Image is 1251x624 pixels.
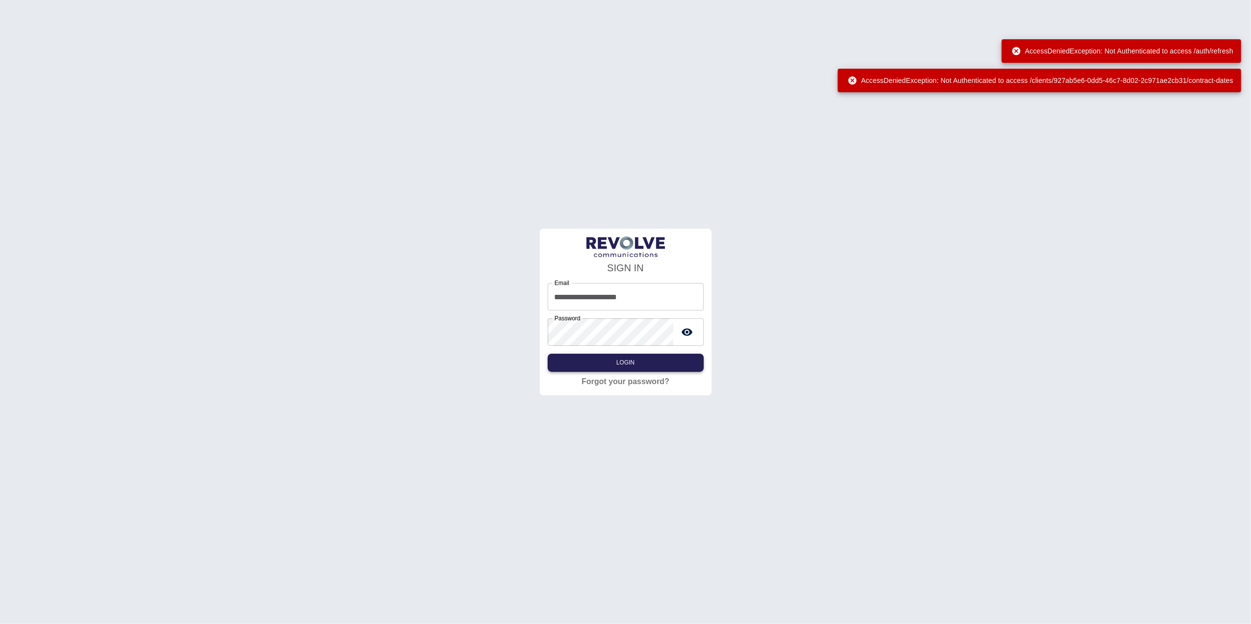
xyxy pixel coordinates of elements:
[548,260,704,275] h4: SIGN IN
[555,279,569,287] label: Email
[1011,42,1233,60] div: AccessDeniedException: Not Authenticated to access /auth/refresh
[677,322,697,342] button: toggle password visibility
[548,354,704,372] button: Login
[555,314,581,322] label: Password
[848,72,1233,89] div: AccessDeniedException: Not Authenticated to access /clients/927ab5e6-0dd5-46c7-8d02-2c971ae2cb31/...
[586,236,665,258] img: LogoText
[582,376,669,388] a: Forgot your password?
